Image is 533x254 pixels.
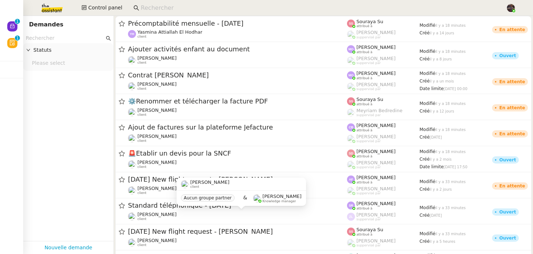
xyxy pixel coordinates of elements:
span: [PERSON_NAME] [356,123,396,128]
span: client [137,191,146,195]
p: 1 [16,35,19,42]
app-user-detailed-label: client [128,81,347,91]
img: users%2FoFdbodQ3TgNoWt9kP3GXAs5oaCq1%2Favatar%2Fprofile-pic.png [347,30,355,38]
img: users%2FoFdbodQ3TgNoWt9kP3GXAs5oaCq1%2Favatar%2Fprofile-pic.png [347,187,355,195]
span: attribué à [356,24,372,28]
span: [DATE] New flight request - [PERSON_NAME] [128,176,347,183]
span: [PERSON_NAME] [137,81,177,87]
span: [PERSON_NAME] [137,107,177,113]
app-user-detailed-label: client [128,107,347,117]
div: En attente [499,106,525,110]
span: suppervisé par [356,244,381,247]
span: [DATE] [430,213,442,217]
span: Créé [420,79,430,84]
a: Nouvelle demande [45,244,92,252]
span: attribué à [356,207,372,211]
span: Modifié [420,71,435,76]
nz-badge-sup: 1 [15,35,20,41]
span: il y a 33 minutes [435,180,466,184]
span: Souraya Su [356,97,383,102]
span: Modifié [420,101,435,106]
span: [PERSON_NAME] [356,160,396,165]
span: attribué à [356,102,372,106]
app-user-label: attribué à [347,45,420,54]
div: Ouvert [499,236,516,240]
app-user-detailed-label: client [128,134,347,143]
span: Créé [420,157,430,162]
img: users%2FoFdbodQ3TgNoWt9kP3GXAs5oaCq1%2Favatar%2Fprofile-pic.png [347,135,355,143]
app-user-detailed-label: client [128,238,347,247]
span: suppervisé par [356,191,381,195]
span: client [137,61,146,65]
span: client [137,113,146,117]
app-user-label: suppervisé par [347,108,420,117]
nz-badge-sup: 1 [15,19,20,24]
span: Contrat [PERSON_NAME] [128,72,347,79]
app-user-label: attribué à [347,71,420,80]
img: svg [347,175,355,183]
span: Créé [420,187,430,192]
span: il y a 12 jours [430,109,454,113]
span: il y a 2 mois [430,157,452,161]
span: il y a 8 jours [430,57,452,61]
img: svg [347,123,355,131]
span: Ajout de factures sur la plateforme Jefacture [128,124,347,131]
span: il y a 18 minutes [435,24,466,27]
img: svg [347,228,355,236]
span: [PERSON_NAME] [137,186,177,191]
app-user-detailed-label: client [128,160,347,169]
img: users%2FutyFSk64t3XkVZvBICD9ZGkOt3Y2%2Favatar%2F51cb3b97-3a78-460b-81db-202cf2efb2f3 [128,82,136,90]
span: suppervisé par [356,217,381,221]
span: il y a 5 heures [430,240,455,244]
span: il y a 33 minutes [435,206,466,210]
p: 1 [16,19,19,25]
app-user-label: suppervisé par [347,56,420,65]
app-user-label: attribué à [347,175,420,184]
span: Modifié [420,179,435,184]
span: Date limite [420,86,443,91]
app-user-label: attribué à [347,149,420,158]
app-user-detailed-label: client [128,55,347,65]
input: Rechercher [26,34,104,42]
span: [PERSON_NAME] [137,212,177,217]
app-user-label: suppervisé par [347,238,420,247]
app-user-label: suppervisé par [347,30,420,39]
span: suppervisé par [356,61,381,65]
app-user-label: attribué à [347,227,420,236]
img: users%2FRcIDm4Xn1TPHYwgLThSv8RQYtaM2%2Favatar%2F95761f7a-40c3-4bb5-878d-fe785e6f95b2 [128,212,136,220]
span: [PERSON_NAME] [137,160,177,165]
div: Ouvert [499,210,516,214]
span: Créé [420,213,430,218]
span: Créé [420,30,430,35]
span: Souraya Su [356,19,383,24]
span: Précomptabilité mensuelle - [DATE] [128,20,347,27]
span: Standard téléphonique - [DATE] [128,202,347,209]
img: users%2FyQfMwtYgTqhRP2YHWHmG2s2LYaD3%2Favatar%2Fprofile-pic.png [347,82,355,90]
span: [PERSON_NAME] [356,149,396,154]
img: svg [347,213,355,221]
span: il y a 2 jours [430,187,452,191]
span: [PERSON_NAME] [356,201,396,206]
span: Modifié [420,231,435,236]
img: users%2FUQAb0KOQcGeNVnssJf9NPUNij7Q2%2Favatar%2F2b208627-fdf6-43a8-9947-4b7c303c77f2 [128,160,136,168]
span: il y a 18 minutes [435,102,466,106]
span: Control panel [88,4,122,12]
app-user-label: attribué à [347,19,420,28]
div: En attente [499,184,525,188]
img: svg [347,71,355,79]
app-user-label: suppervisé par [347,186,420,195]
span: Créé [420,109,430,114]
span: il y a 18 minutes [435,150,466,154]
app-user-label: suppervisé par [347,160,420,169]
div: Ouvert [499,158,516,162]
img: svg [347,202,355,209]
span: [PERSON_NAME] [356,71,396,76]
span: [DATE] [430,135,442,139]
span: Modifié [420,23,435,28]
span: attribué à [356,233,372,237]
app-user-detailed-label: client [128,212,347,221]
span: attribué à [356,50,372,54]
span: attribué à [356,181,372,185]
span: Établir un devis pour la SNCF [128,150,347,157]
span: Date limite [420,164,443,169]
